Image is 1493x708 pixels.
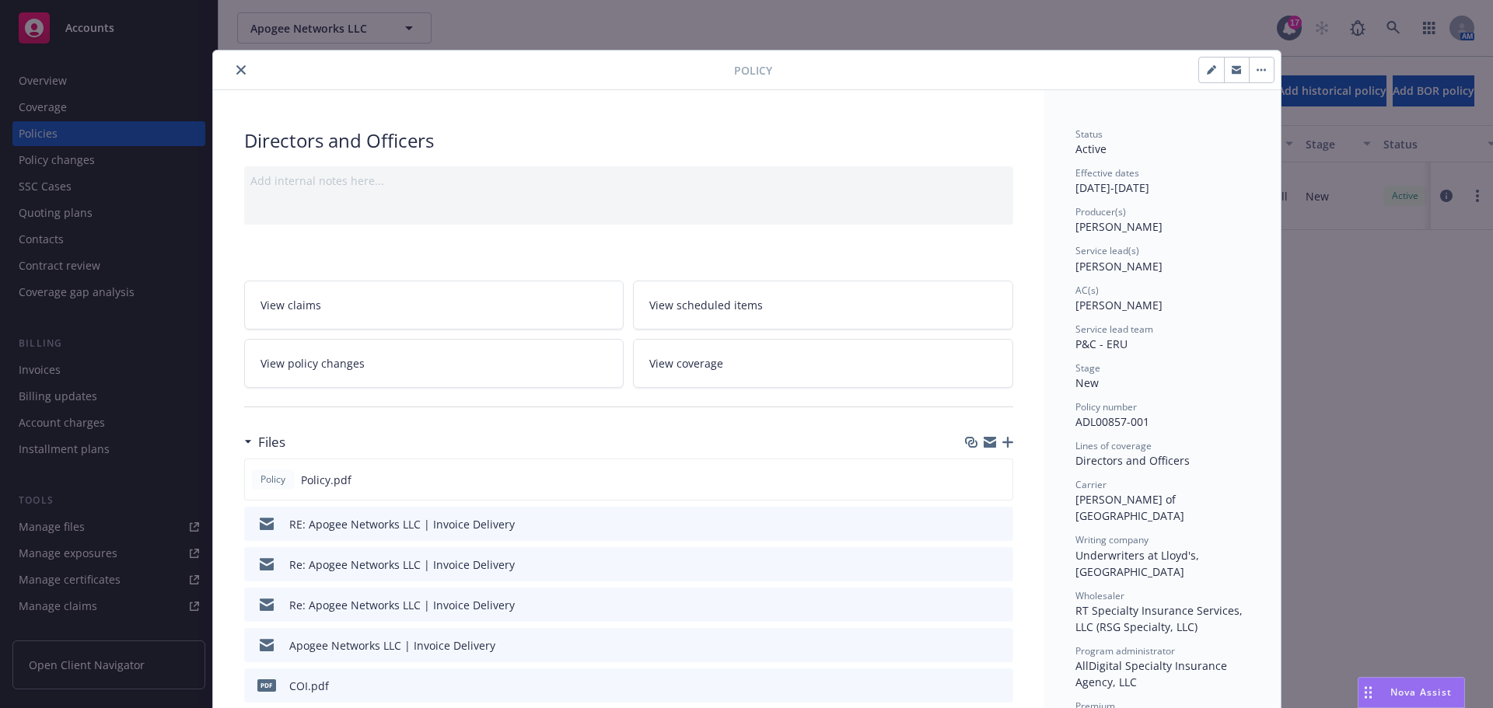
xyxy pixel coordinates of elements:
div: Re: Apogee Networks LLC | Invoice Delivery [289,556,515,573]
span: Wholesaler [1075,589,1124,602]
span: Underwriters at Lloyd's, [GEOGRAPHIC_DATA] [1075,548,1202,579]
div: Re: Apogee Networks LLC | Invoice Delivery [289,597,515,613]
span: [PERSON_NAME] [1075,298,1163,312]
span: Stage [1075,361,1100,375]
div: RE: Apogee Networks LLC | Invoice Delivery [289,516,515,532]
span: Status [1075,127,1103,141]
h3: Files [258,432,285,452]
span: Writing company [1075,533,1149,546]
button: close [232,61,250,79]
span: [PERSON_NAME] [1075,219,1163,234]
span: [PERSON_NAME] of [GEOGRAPHIC_DATA] [1075,492,1184,523]
button: preview file [993,597,1007,613]
a: View claims [244,281,624,330]
button: download file [968,556,981,573]
div: Files [244,432,285,452]
span: Effective dates [1075,166,1139,180]
span: Active [1075,141,1107,156]
span: Carrier [1075,478,1107,491]
button: download file [968,678,981,694]
span: Nova Assist [1390,685,1452,699]
div: Directors and Officers [244,127,1013,154]
span: Program administrator [1075,644,1175,657]
span: Policy.pdf [301,472,351,488]
span: AllDigital Specialty Insurance Agency, LLC [1075,658,1230,689]
a: View policy changes [244,339,624,388]
button: download file [967,472,980,488]
span: Producer(s) [1075,205,1126,218]
span: RT Specialty Insurance Services, LLC (RSG Specialty, LLC) [1075,603,1246,634]
div: Apogee Networks LLC | Invoice Delivery [289,637,495,654]
span: Service lead(s) [1075,244,1139,257]
span: ADL00857-001 [1075,414,1149,429]
a: View scheduled items [633,281,1013,330]
button: preview file [993,516,1007,532]
span: [PERSON_NAME] [1075,259,1163,274]
button: download file [968,516,981,532]
a: View coverage [633,339,1013,388]
span: pdf [257,679,276,691]
span: Policy number [1075,400,1137,413]
span: Policy [734,62,772,78]
span: View scheduled items [649,297,763,313]
span: P&C - ERU [1075,337,1128,351]
div: Add internal notes here... [250,173,1007,189]
span: Service lead team [1075,323,1153,336]
span: Lines of coverage [1075,439,1152,452]
button: preview file [993,637,1007,654]
button: preview file [993,678,1007,694]
span: Directors and Officers [1075,453,1190,468]
button: preview file [992,472,1006,488]
button: download file [968,637,981,654]
span: Policy [257,473,288,487]
button: download file [968,597,981,613]
div: [DATE] - [DATE] [1075,166,1250,196]
div: Drag to move [1358,678,1378,707]
span: View coverage [649,355,723,371]
button: Nova Assist [1358,677,1465,708]
span: View claims [260,297,321,313]
span: New [1075,375,1099,390]
span: View policy changes [260,355,365,371]
span: AC(s) [1075,284,1099,297]
div: COI.pdf [289,678,329,694]
button: preview file [993,556,1007,573]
